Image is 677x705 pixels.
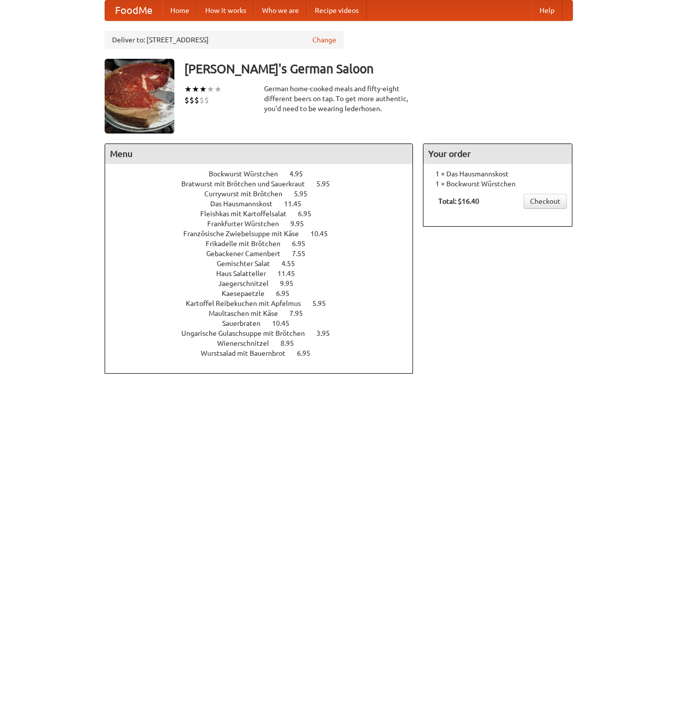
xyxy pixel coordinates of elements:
h3: [PERSON_NAME]'s German Saloon [184,59,573,79]
a: Sauerbraten 10.45 [222,319,308,327]
span: Maultaschen mit Käse [209,309,288,317]
li: $ [204,95,209,106]
a: Ungarische Gulaschsuppe mit Brötchen 3.95 [181,329,348,337]
span: 6.95 [298,210,321,218]
span: Das Hausmannskost [210,200,282,208]
a: Kartoffel Reibekuchen mit Apfelmus 5.95 [186,299,344,307]
a: Help [532,0,562,20]
a: How it works [197,0,254,20]
span: 5.95 [312,299,336,307]
span: 10.45 [310,230,338,238]
a: Checkout [524,194,567,209]
span: 6.95 [297,349,320,357]
span: Bratwurst mit Brötchen und Sauerkraut [181,180,315,188]
span: 5.95 [294,190,317,198]
span: Frikadelle mit Brötchen [206,240,290,248]
span: 11.45 [284,200,311,208]
h4: Your order [423,144,572,164]
a: Jaegerschnitzel 9.95 [218,280,312,287]
a: Fleishkas mit Kartoffelsalat 6.95 [200,210,330,218]
a: Haus Salatteller 11.45 [216,270,313,278]
span: 4.55 [281,260,305,268]
a: Bratwurst mit Brötchen und Sauerkraut 5.95 [181,180,348,188]
span: 7.55 [292,250,315,258]
b: Total: $16.40 [438,197,479,205]
span: 3.95 [316,329,340,337]
span: Kartoffel Reibekuchen mit Apfelmus [186,299,311,307]
li: $ [194,95,199,106]
a: Maultaschen mit Käse 7.95 [209,309,321,317]
li: ★ [192,84,199,95]
a: Frikadelle mit Brötchen 6.95 [206,240,324,248]
span: Wienerschnitzel [217,339,279,347]
a: Gebackener Camenbert 7.55 [206,250,324,258]
span: 6.95 [292,240,315,248]
a: Französische Zwiebelsuppe mit Käse 10.45 [183,230,346,238]
a: Change [312,35,336,45]
div: Deliver to: [STREET_ADDRESS] [105,31,344,49]
li: ★ [199,84,207,95]
span: Gemischter Salat [217,260,280,268]
a: Kaesepaetzle 6.95 [222,289,308,297]
span: 9.95 [280,280,303,287]
li: ★ [184,84,192,95]
a: Currywurst mit Brötchen 5.95 [204,190,326,198]
li: ★ [214,84,222,95]
span: Wurstsalad mit Bauernbrot [201,349,295,357]
span: Gebackener Camenbert [206,250,290,258]
a: Home [162,0,197,20]
span: Sauerbraten [222,319,271,327]
span: 6.95 [276,289,299,297]
span: 5.95 [316,180,340,188]
span: Haus Salatteller [216,270,276,278]
li: $ [199,95,204,106]
a: Wienerschnitzel 8.95 [217,339,312,347]
span: Kaesepaetzle [222,289,274,297]
span: 7.95 [289,309,313,317]
img: angular.jpg [105,59,174,134]
a: Wurstsalad mit Bauernbrot 6.95 [201,349,329,357]
a: Das Hausmannskost 11.45 [210,200,320,208]
a: Recipe videos [307,0,367,20]
span: Frankfurter Würstchen [207,220,289,228]
li: $ [189,95,194,106]
span: Fleishkas mit Kartoffelsalat [200,210,296,218]
span: Bockwurst Würstchen [209,170,288,178]
li: $ [184,95,189,106]
li: 1 × Bockwurst Würstchen [428,179,567,189]
span: Ungarische Gulaschsuppe mit Brötchen [181,329,315,337]
div: German home-cooked meals and fifty-eight different beers on tap. To get more authentic, you'd nee... [264,84,413,114]
a: Who we are [254,0,307,20]
a: FoodMe [105,0,162,20]
a: Frankfurter Würstchen 9.95 [207,220,322,228]
span: 11.45 [277,270,305,278]
span: 4.95 [289,170,313,178]
a: Gemischter Salat 4.55 [217,260,313,268]
li: ★ [207,84,214,95]
span: 9.95 [290,220,314,228]
span: Currywurst mit Brötchen [204,190,292,198]
li: 1 × Das Hausmannskost [428,169,567,179]
span: Französische Zwiebelsuppe mit Käse [183,230,309,238]
h4: Menu [105,144,413,164]
span: 8.95 [280,339,304,347]
a: Bockwurst Würstchen 4.95 [209,170,321,178]
span: 10.45 [272,319,299,327]
span: Jaegerschnitzel [218,280,278,287]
